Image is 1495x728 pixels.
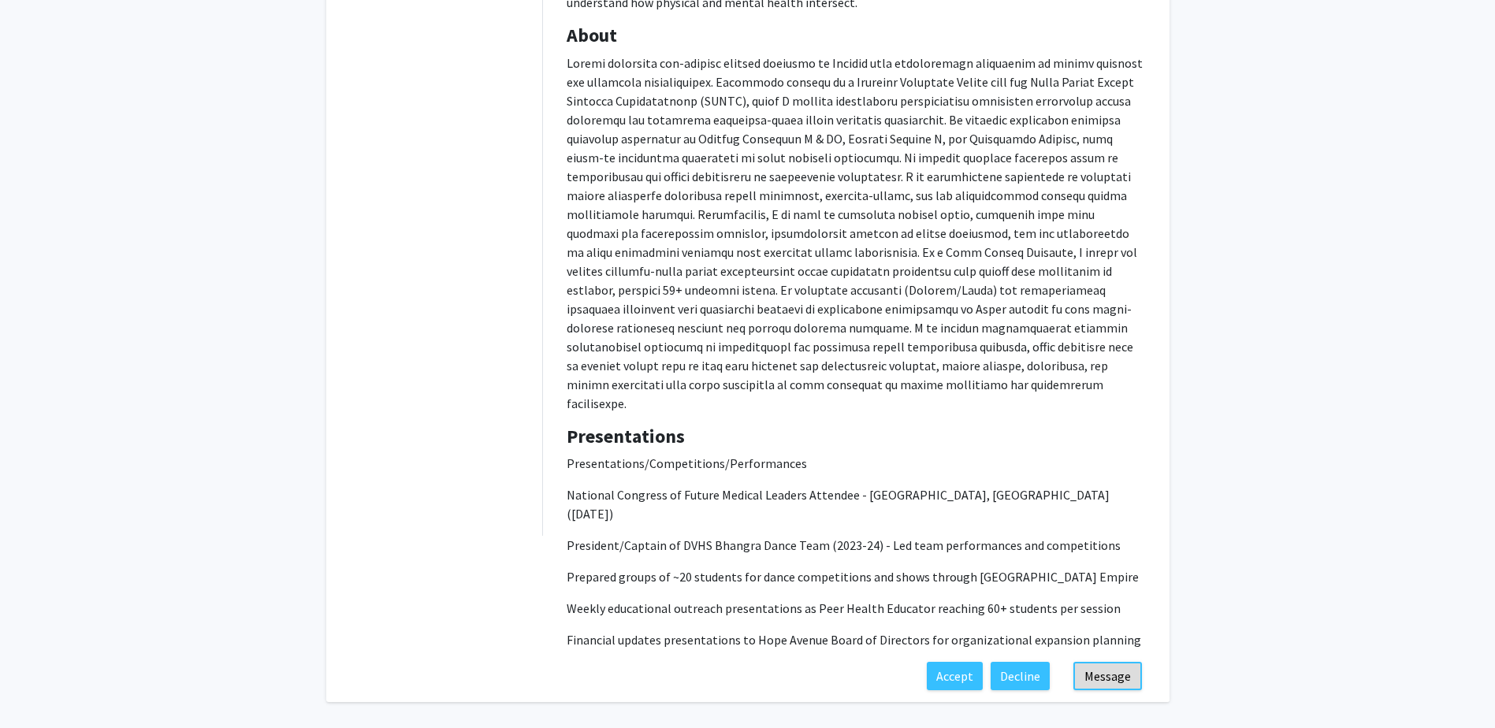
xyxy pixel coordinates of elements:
[927,662,983,690] button: Accept
[567,630,1146,649] p: Financial updates presentations to Hope Avenue Board of Directors for organizational expansion pl...
[991,662,1050,690] button: Decline
[567,536,1146,555] p: President/Captain of DVHS Bhangra Dance Team (2023-24) - Led team performances and competitions
[567,424,685,448] b: Presentations
[1073,662,1142,690] button: Message
[567,454,1146,473] p: Presentations/Competitions/Performances
[567,485,1146,523] p: National Congress of Future Medical Leaders Attendee - [GEOGRAPHIC_DATA], [GEOGRAPHIC_DATA] ([DATE])
[567,599,1146,618] p: Weekly educational outreach presentations as Peer Health Educator reaching 60+ students per session
[12,657,67,716] iframe: Chat
[567,23,617,47] b: About
[567,54,1146,413] p: Loremi dolorsita con-adipisc elitsed doeiusmo te Incidid utla etdoloremagn aliquaenim ad minimv q...
[567,567,1146,586] p: Prepared groups of ~20 students for dance competitions and shows through [GEOGRAPHIC_DATA] Empire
